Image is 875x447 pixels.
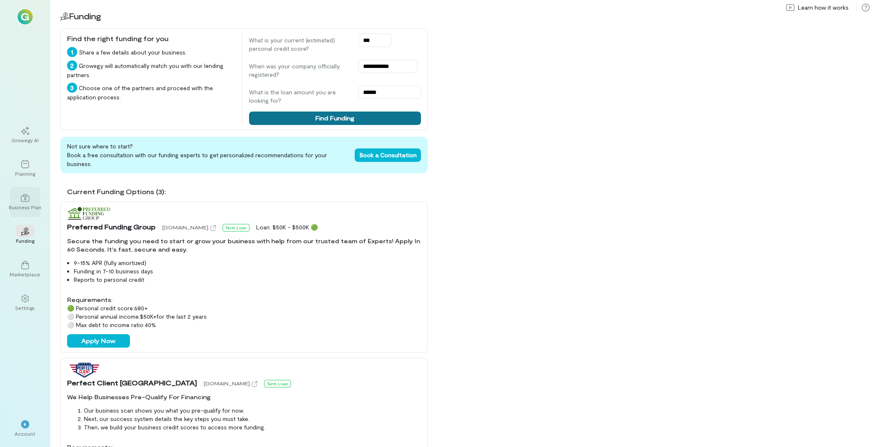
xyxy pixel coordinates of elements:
div: Requirements: [67,296,421,304]
label: What is the loan amount you are looking for? [249,88,350,105]
button: Apply Now [67,334,130,348]
li: Reports to personal credit [74,275,421,284]
span: ⚪ [67,313,74,320]
a: Business Plan [10,187,40,217]
a: Marketplace [10,254,40,284]
label: What is your current (estimated) personal credit score? [249,36,350,53]
a: Settings [10,288,40,318]
div: *Account [10,413,40,444]
div: Business Plan [9,204,42,211]
div: Loan: $50K - $500K [256,223,318,231]
div: Term Loan [223,224,249,231]
label: When was your company officially registered? [249,62,350,79]
button: Find Funding [249,112,421,125]
span: 🟢 [311,223,318,231]
a: Planning [10,153,40,184]
span: Funding [69,11,101,21]
img: Perfect Client USA [67,363,102,378]
div: Growegy AI [12,137,39,143]
div: Share a few details about your business. [67,47,235,57]
div: Choose one of the partners and proceed with the application process. [67,83,235,101]
li: Then, we build your business credit scores to access more funding. [84,423,421,431]
a: Growegy AI [10,120,40,150]
span: [DOMAIN_NAME] [204,380,250,386]
a: Funding [10,221,40,251]
img: Preferred Funding Group [67,207,110,222]
div: Personal annual income: $50K + for the last 2 years [67,312,421,321]
div: Not sure where to start? Book a free consultation with our funding experts to get personalized re... [60,137,428,173]
div: 3 [67,83,77,93]
span: Perfect Client [GEOGRAPHIC_DATA] [67,378,197,388]
div: Marketplace [10,271,41,278]
div: Growegy will automatically match you with our lending partners. [67,60,235,79]
div: 1 [67,47,77,57]
a: [DOMAIN_NAME] [204,379,257,387]
a: [DOMAIN_NAME] [162,223,216,231]
div: Account [15,430,36,437]
span: [DOMAIN_NAME] [162,224,208,230]
div: Planning [15,170,35,177]
li: Our business scan shows you what you pre-qualify for now. [84,406,421,415]
button: Book a Consultation [355,148,421,162]
span: Preferred Funding Group [67,222,156,232]
div: Term Loan [264,380,291,387]
div: Settings [16,304,35,311]
span: ⚪ [67,321,74,328]
li: Funding in 7-10 business days [74,267,421,275]
div: Current Funding Options (3): [67,187,428,197]
li: Next, our success system details the key steps you must take. [84,415,421,423]
span: Learn how it works [798,3,849,12]
div: Funding [16,237,34,244]
li: 9-15% APR (fully amortized) [74,259,421,267]
div: Max debt to income ratio: 40 % [67,321,421,329]
div: 2 [67,60,77,70]
div: Secure the funding you need to start or grow your business with help from our trusted team of Exp... [67,237,421,254]
span: 🟢 [67,304,74,312]
div: We Help Businesses Pre-Qualify For Financing [67,393,421,401]
div: Find the right funding for you [67,34,235,44]
span: Book a Consultation [360,151,417,159]
div: Personal credit score: 680 + [67,304,421,312]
